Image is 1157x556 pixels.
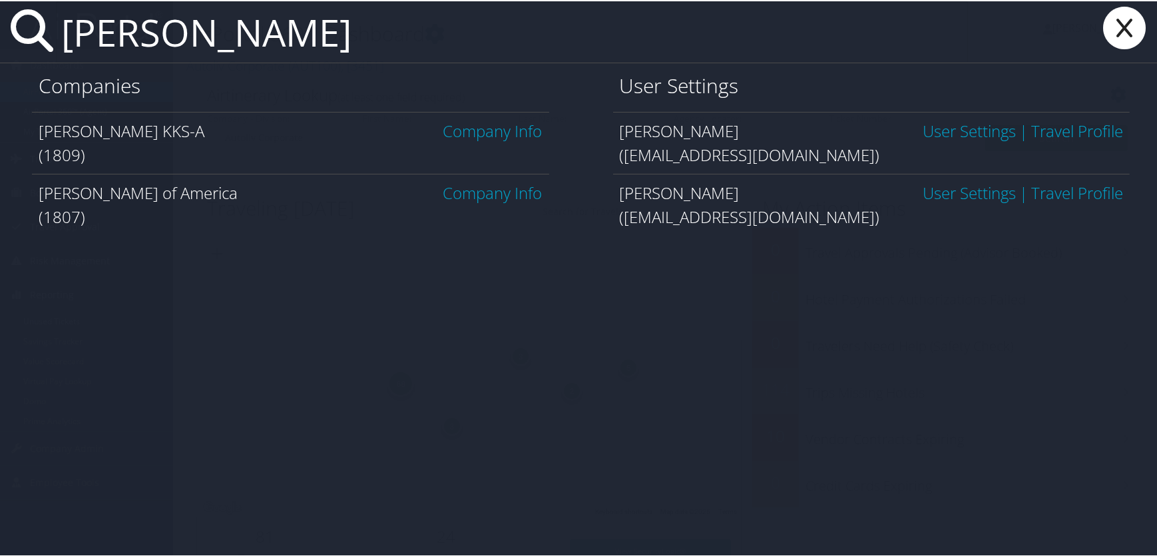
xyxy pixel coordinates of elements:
a: Company Info [443,180,543,202]
span: [PERSON_NAME] [620,119,740,140]
div: ([EMAIL_ADDRESS][DOMAIN_NAME]) [620,142,1124,166]
span: | [1016,119,1031,140]
a: User Settings [923,119,1016,140]
a: View OBT Profile [1031,119,1123,140]
h1: Companies [39,71,543,99]
div: ([EMAIL_ADDRESS][DOMAIN_NAME]) [620,204,1124,228]
div: (1809) [39,142,543,166]
h1: User Settings [620,71,1124,99]
a: User Settings [923,180,1016,202]
span: [PERSON_NAME] of America [39,180,238,202]
a: View OBT Profile [1031,180,1123,202]
span: | [1016,180,1031,202]
span: [PERSON_NAME] [620,180,740,202]
div: (1807) [39,204,543,228]
span: [PERSON_NAME] KKS-A [39,119,204,140]
a: Company Info [443,119,543,140]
